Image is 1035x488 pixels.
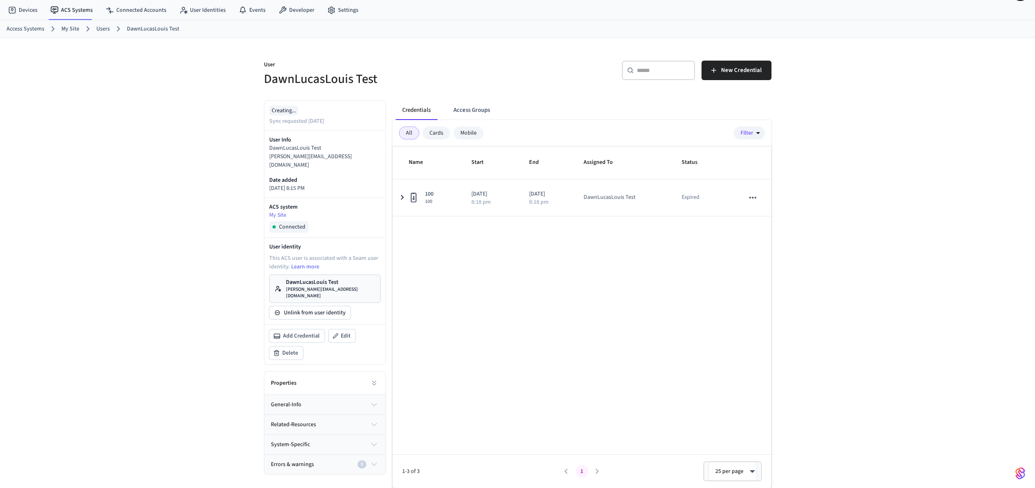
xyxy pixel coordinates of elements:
[269,152,381,170] p: [PERSON_NAME][EMAIL_ADDRESS][DOMAIN_NAME]
[453,126,484,139] div: Mobile
[264,71,513,87] h5: DawnLucasLouis Test
[269,176,381,184] p: Date added
[396,100,437,120] button: Credentials
[269,346,303,359] button: Delete
[2,3,44,17] a: Devices
[682,193,699,202] p: Expired
[425,198,434,205] span: 100
[392,146,771,216] table: sticky table
[271,460,314,469] span: Errors & warnings
[264,435,386,454] button: system-specific
[682,156,708,169] span: Status
[173,3,232,17] a: User Identities
[264,415,386,434] button: related-resources
[272,3,321,17] a: Developer
[529,190,564,198] p: [DATE]
[271,379,296,387] h2: Properties
[321,3,365,17] a: Settings
[399,126,419,139] div: All
[291,263,319,271] a: Learn more
[269,329,325,342] button: Add Credential
[282,349,298,357] span: Delete
[269,274,381,303] a: DawnLucasLouis Test[PERSON_NAME][EMAIL_ADDRESS][DOMAIN_NAME]
[734,126,765,139] button: Filter
[529,156,549,169] span: End
[329,329,355,342] button: Edit
[264,61,513,71] p: User
[584,193,636,202] div: DawnLucasLouis Test
[721,65,762,76] span: New Credential
[99,3,173,17] a: Connected Accounts
[7,25,44,33] a: Access Systems
[264,455,386,474] button: Errors & warnings0
[357,460,366,468] div: 0
[279,223,305,231] span: Connected
[96,25,110,33] a: Users
[286,278,375,286] p: DawnLucasLouis Test
[269,144,381,152] p: DawnLucasLouis Test
[61,25,79,33] a: My Site
[708,462,757,481] div: 25 per page
[269,254,381,271] p: This ACS user is associated with a Seam user identity.
[471,199,491,205] p: 8:18 pm
[423,126,450,139] div: Cards
[702,61,771,80] button: New Credential
[269,136,381,144] p: User Info
[283,332,320,340] span: Add Credential
[341,332,351,340] span: Edit
[271,420,316,429] span: related-resources
[271,440,310,449] span: system-specific
[269,306,351,319] button: Unlink from user identity
[1015,467,1025,480] img: SeamLogoGradient.69752ec5.svg
[575,465,588,478] button: page 1
[471,156,494,169] span: Start
[271,401,301,409] span: general-info
[447,100,497,120] button: Access Groups
[44,3,99,17] a: ACS Systems
[425,190,434,198] span: 100
[264,395,386,414] button: general-info
[559,465,605,478] nav: pagination navigation
[269,184,381,193] p: [DATE] 8:15 PM
[584,156,623,169] span: Assigned To
[269,106,298,115] div: Creating...
[232,3,272,17] a: Events
[409,156,434,169] span: Name
[286,286,375,299] p: [PERSON_NAME][EMAIL_ADDRESS][DOMAIN_NAME]
[269,117,324,126] p: Sync requested [DATE]
[127,25,179,33] a: DawnLucasLouis Test
[471,190,510,198] p: [DATE]
[269,243,381,251] p: User identity
[529,199,549,205] p: 8:18 pm
[402,467,559,476] span: 1-3 of 3
[269,203,381,211] p: ACS system
[269,211,381,220] a: My Site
